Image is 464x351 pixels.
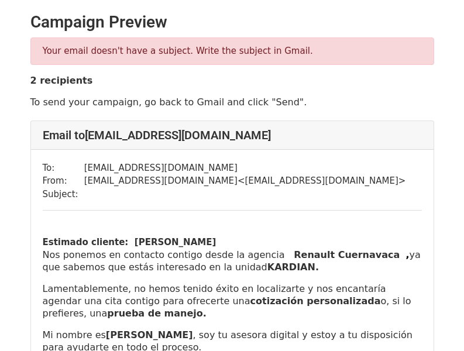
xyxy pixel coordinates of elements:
[84,161,406,175] td: [EMAIL_ADDRESS][DOMAIN_NAME]
[43,174,84,188] td: From:
[43,128,422,142] h4: Email to [EMAIL_ADDRESS][DOMAIN_NAME]
[107,308,207,319] b: prueba de manejo.
[106,329,193,340] strong: [PERSON_NAME]
[250,295,381,307] b: cotización personalizada
[43,249,422,273] p: Nos ponemos en contacto contigo desde la agencia ya que sabemos que estás interesado en la unidad
[30,12,434,32] h2: Campaign Preview
[30,75,93,86] strong: 2 recipients
[43,283,422,319] p: Lamentablemente, no hemos tenido éxito en localizarte y nos encantaría agendar una cita contigo p...
[30,96,434,108] p: To send your campaign, go back to Gmail and click "Send".
[43,45,422,57] p: Your email doesn't have a subject. Write the subject in Gmail.
[43,237,216,247] b: Estimado cliente: [PERSON_NAME]
[294,249,400,260] b: Renault Cuernavaca
[267,261,319,273] b: KARDIAN.
[84,174,406,188] td: [EMAIL_ADDRESS][DOMAIN_NAME] < [EMAIL_ADDRESS][DOMAIN_NAME] >
[405,249,409,260] b: ,
[43,161,84,175] td: To:
[43,188,84,201] td: Subject:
